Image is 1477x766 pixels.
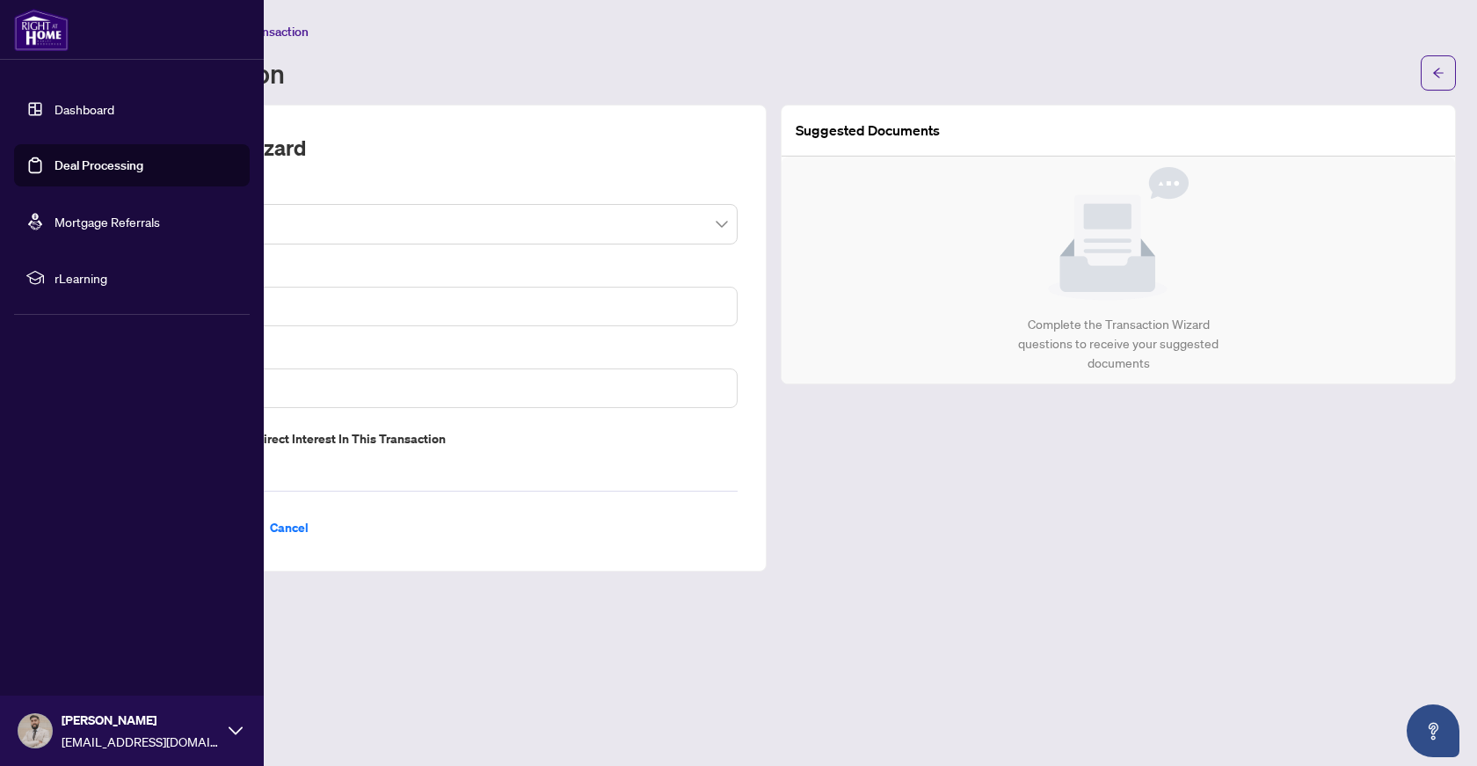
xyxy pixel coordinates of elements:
span: [EMAIL_ADDRESS][DOMAIN_NAME] [62,732,220,751]
a: Dashboard [55,101,114,117]
label: Property Address [120,347,738,367]
img: Null State Icon [1048,167,1189,301]
label: MLS ID [120,266,738,285]
span: Cancel [270,514,309,542]
button: Cancel [256,513,323,543]
button: Open asap [1407,704,1459,757]
span: arrow-left [1432,67,1444,79]
article: Suggested Documents [796,120,940,142]
a: Mortgage Referrals [55,214,160,230]
div: Complete the Transaction Wizard questions to receive your suggested documents [1000,315,1238,373]
span: [PERSON_NAME] [62,711,220,730]
span: rLearning [55,268,237,288]
label: Do you have direct or indirect interest in this transaction [120,429,738,449]
a: Deal Processing [55,157,143,173]
img: logo [14,9,69,51]
span: Add Transaction [219,24,309,40]
label: Transaction Type [120,183,738,202]
img: Profile Icon [18,714,52,748]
